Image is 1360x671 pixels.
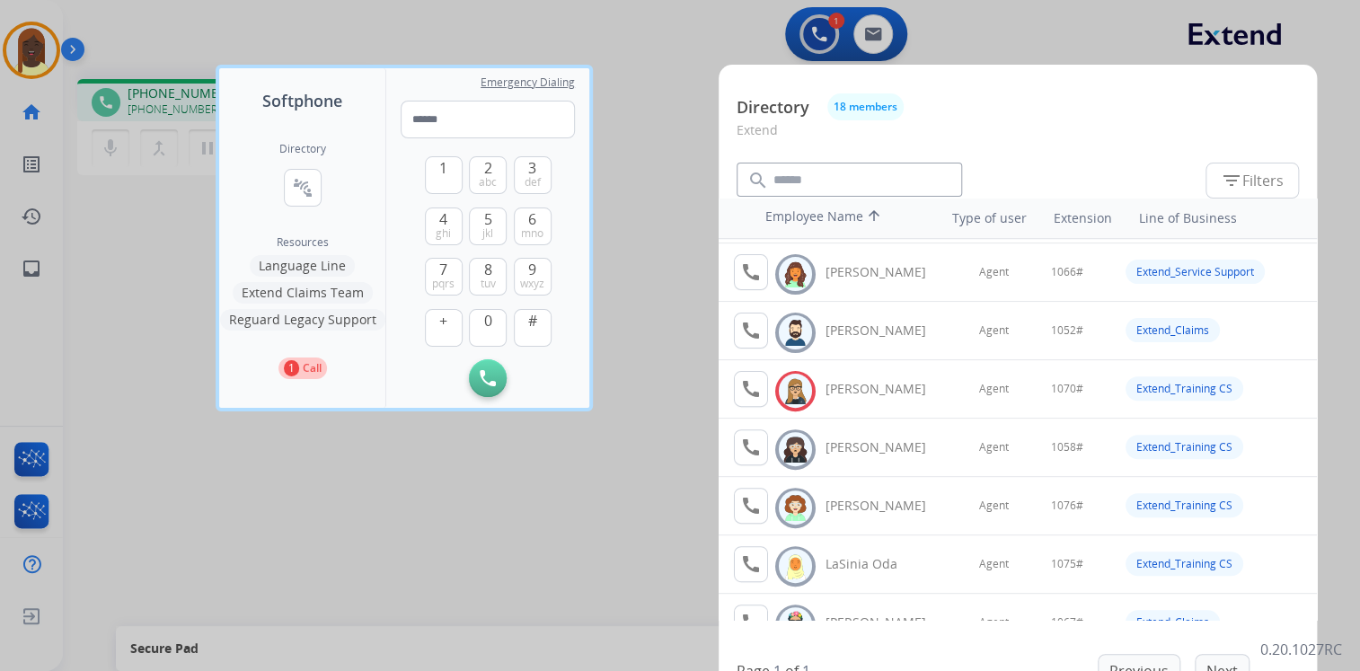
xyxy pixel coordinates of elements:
span: mno [521,226,543,241]
span: Agent [979,265,1009,279]
mat-icon: call [740,320,762,341]
div: Extend_Training CS [1126,493,1243,517]
img: avatar [782,611,808,639]
button: 4ghi [425,207,463,245]
span: ghi [436,226,451,241]
span: def [525,175,541,190]
th: Employee Name [756,199,918,238]
button: 2abc [469,156,507,194]
span: jkl [482,226,493,241]
div: Extend_Service Support [1126,260,1265,284]
button: 1 [425,156,463,194]
mat-icon: connect_without_contact [292,177,314,199]
div: [PERSON_NAME] [826,263,946,281]
span: 0 [484,310,492,331]
h2: Directory [279,142,326,156]
button: + [425,309,463,347]
div: [PERSON_NAME] [826,497,946,515]
span: 4 [439,208,447,230]
span: pqrs [432,277,455,291]
p: Directory [737,95,809,119]
div: Extend_Training CS [1126,552,1243,576]
span: 7 [439,259,447,280]
span: Agent [979,382,1009,396]
p: Extend [737,120,1299,154]
div: [PERSON_NAME] [826,614,946,631]
span: abc [479,175,497,190]
span: 9 [528,259,536,280]
div: Extend_Training CS [1126,435,1243,459]
span: + [439,310,447,331]
button: 5jkl [469,207,507,245]
span: 3 [528,157,536,179]
span: # [528,310,537,331]
mat-icon: search [747,170,769,191]
img: call-button [480,370,496,386]
div: Extend_Claims [1126,610,1220,634]
img: avatar [782,494,808,522]
span: Agent [979,440,1009,455]
p: Call [303,360,322,376]
div: [PERSON_NAME] [826,438,946,456]
img: avatar [782,319,808,347]
span: Softphone [262,88,342,113]
mat-icon: arrow_upward [863,207,885,229]
span: Resources [277,235,329,250]
span: Agent [979,557,1009,571]
span: tuv [481,277,496,291]
img: avatar [782,552,808,580]
th: Extension [1044,200,1120,236]
span: Agent [979,499,1009,513]
img: avatar [782,436,808,464]
span: 1058# [1051,440,1083,455]
span: 2 [484,157,492,179]
span: 6 [528,208,536,230]
div: Extend_Claims [1126,318,1220,342]
span: 1067# [1051,615,1083,630]
span: Filters [1221,170,1284,191]
span: 8 [484,259,492,280]
img: avatar [782,377,808,405]
mat-icon: call [740,495,762,516]
span: 1070# [1051,382,1083,396]
div: [PERSON_NAME] [826,322,946,340]
button: 0 [469,309,507,347]
th: Line of Business [1129,200,1308,236]
div: Extend_Training CS [1126,376,1243,401]
button: # [514,309,552,347]
button: 6mno [514,207,552,245]
mat-icon: call [740,261,762,283]
p: 0.20.1027RC [1260,639,1342,660]
span: Agent [979,323,1009,338]
span: 5 [484,208,492,230]
span: 1076# [1051,499,1083,513]
mat-icon: call [740,612,762,633]
mat-icon: call [740,378,762,400]
p: 1 [284,360,299,376]
span: 1 [439,157,447,179]
span: 1075# [1051,557,1083,571]
button: 1Call [278,358,327,379]
button: Filters [1205,163,1299,199]
th: Type of user [927,200,1036,236]
div: [PERSON_NAME] [826,380,946,398]
mat-icon: call [740,437,762,458]
span: Emergency Dialing [481,75,575,90]
img: avatar [782,260,808,288]
span: wxyz [520,277,544,291]
span: Agent [979,615,1009,630]
button: 9wxyz [514,258,552,296]
button: 8tuv [469,258,507,296]
button: Language Line [250,255,355,277]
button: Reguard Legacy Support [220,309,385,331]
button: 7pqrs [425,258,463,296]
button: 18 members [827,93,904,120]
div: LaSinia Oda [826,555,946,573]
mat-icon: call [740,553,762,575]
mat-icon: filter_list [1221,170,1242,191]
button: 3def [514,156,552,194]
span: 1052# [1051,323,1083,338]
button: Extend Claims Team [233,282,373,304]
span: 1066# [1051,265,1083,279]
